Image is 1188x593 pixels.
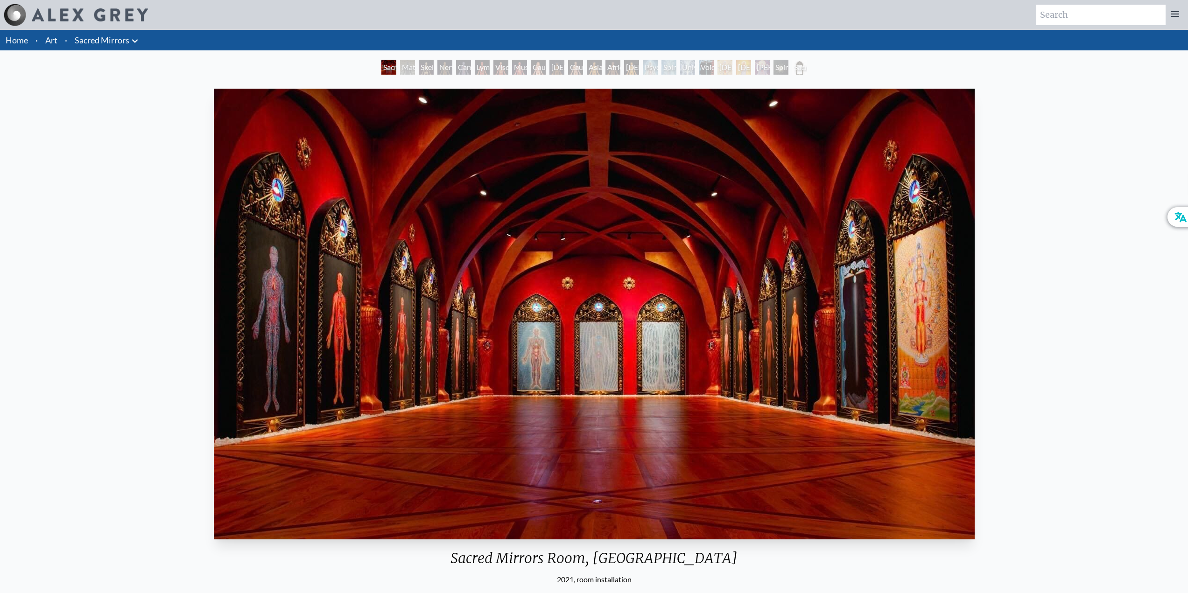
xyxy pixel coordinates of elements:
[755,60,770,75] div: [PERSON_NAME]
[75,34,129,47] a: Sacred Mirrors
[456,60,471,75] div: Cardiovascular System
[210,550,978,574] div: Sacred Mirrors Room, [GEOGRAPHIC_DATA]
[699,60,714,75] div: Void Clear Light
[549,60,564,75] div: [DEMOGRAPHIC_DATA] Woman
[531,60,546,75] div: Caucasian Woman
[475,60,490,75] div: Lymphatic System
[493,60,508,75] div: Viscera
[661,60,676,75] div: Spiritual Energy System
[605,60,620,75] div: African Man
[6,35,28,45] a: Home
[1036,5,1166,25] input: Search
[437,60,452,75] div: Nervous System
[568,60,583,75] div: Caucasian Man
[214,89,975,539] img: sacred-mirrors-room-entheon.jpg
[400,60,415,75] div: Material World
[61,30,71,50] li: ·
[624,60,639,75] div: [DEMOGRAPHIC_DATA] Woman
[210,574,978,585] div: 2021, room installation
[587,60,602,75] div: Asian Man
[773,60,788,75] div: Spiritual World
[512,60,527,75] div: Muscle System
[381,60,396,75] div: Sacred Mirrors Room, [GEOGRAPHIC_DATA]
[419,60,434,75] div: Skeletal System
[643,60,658,75] div: Psychic Energy System
[45,34,57,47] a: Art
[680,60,695,75] div: Universal Mind Lattice
[792,60,807,75] div: Sacred Mirrors Frame
[32,30,42,50] li: ·
[717,60,732,75] div: [DEMOGRAPHIC_DATA]
[736,60,751,75] div: [DEMOGRAPHIC_DATA]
